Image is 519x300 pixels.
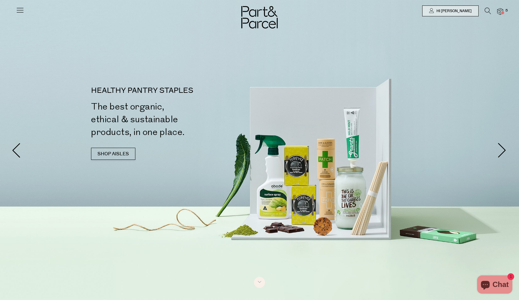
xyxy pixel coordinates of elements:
h2: The best organic, ethical & sustainable products, in one place. [91,100,262,139]
img: Part&Parcel [241,6,278,29]
span: 5 [504,8,509,13]
a: 5 [497,8,503,15]
a: SHOP AISLES [91,148,135,160]
a: Hi [PERSON_NAME] [422,5,479,16]
p: HEALTHY PANTRY STAPLES [91,87,262,94]
span: Hi [PERSON_NAME] [435,8,472,14]
inbox-online-store-chat: Shopify online store chat [475,275,514,295]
